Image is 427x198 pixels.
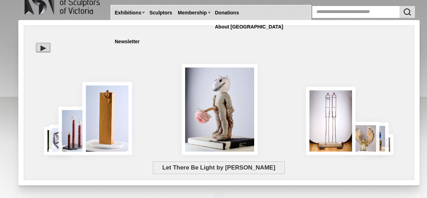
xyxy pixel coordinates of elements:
[212,20,286,33] a: About [GEOGRAPHIC_DATA]
[153,161,284,174] span: Let There Be Light by [PERSON_NAME]
[175,6,209,19] a: Membership
[146,6,175,19] a: Sculptors
[182,64,258,155] img: Let There Be Light
[403,8,412,16] img: Search
[112,6,144,19] a: Exhibitions
[82,82,132,155] img: Little Frog. Big Climb
[112,35,143,48] a: Newsletter
[306,87,356,155] img: Swingers
[347,122,379,155] img: Lorica Plumata (Chrysus)
[212,6,242,19] a: Donations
